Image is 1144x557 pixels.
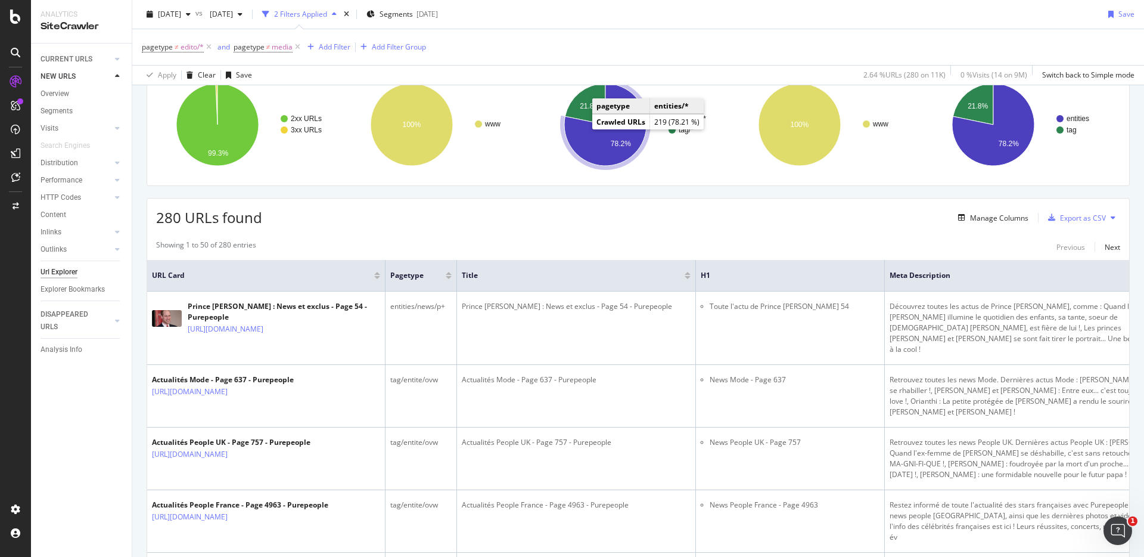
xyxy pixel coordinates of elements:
[156,73,343,177] svg: A chart.
[152,437,310,448] div: Actualités People UK - Page 757 - Purepeople
[41,243,111,256] a: Outlinks
[592,98,650,114] td: pagetype
[257,5,341,24] button: 2 Filters Applied
[208,149,228,157] text: 99.3%
[462,270,667,281] span: Title
[1060,213,1106,223] div: Export as CSV
[1103,5,1134,24] button: Save
[205,9,233,19] span: 2025 Sep. 16th
[41,70,76,83] div: NEW URLS
[679,126,694,134] text: tag/*
[462,375,691,385] div: Actualités Mode - Page 637 - Purepeople
[1105,240,1120,254] button: Next
[41,140,102,152] a: Search Engines
[41,266,77,278] div: Url Explorer
[188,323,263,335] a: [URL][DOMAIN_NAME]
[152,375,294,385] div: Actualités Mode - Page 637 - Purepeople
[341,8,352,20] div: times
[41,226,61,239] div: Inlinks
[41,105,73,117] div: Segments
[205,5,247,24] button: [DATE]
[142,66,176,85] button: Apply
[41,308,111,333] a: DISAPPEARED URLS
[484,120,500,128] text: www
[158,70,176,80] div: Apply
[580,102,600,110] text: 21.8%
[41,344,82,356] div: Analysis Info
[41,157,111,169] a: Distribution
[41,88,123,100] a: Overview
[350,73,537,177] svg: A chart.
[236,70,252,80] div: Save
[152,270,371,281] span: URL Card
[650,98,704,114] td: entities/*
[41,88,69,100] div: Overview
[291,115,322,123] text: 2xx URLs
[41,209,66,221] div: Content
[362,5,443,24] button: Segments[DATE]
[41,140,90,152] div: Search Engines
[356,40,426,54] button: Add Filter Group
[390,301,452,312] div: entities/news/p+
[272,39,293,55] span: media
[390,500,452,510] div: tag/entite/ovw
[41,226,111,239] a: Inlinks
[1043,208,1106,227] button: Export as CSV
[152,511,228,523] a: [URL][DOMAIN_NAME]
[650,115,704,130] td: 219 (78.21 %)
[41,157,78,169] div: Distribution
[41,53,111,66] a: CURRENT URLS
[1037,66,1134,85] button: Switch back to Simple mode
[41,266,123,278] a: Url Explorer
[611,140,631,148] text: 78.2%
[41,105,123,117] a: Segments
[41,20,122,33] div: SiteCrawler
[142,42,173,52] span: pagetype
[175,42,179,52] span: ≠
[402,120,421,129] text: 100%
[41,283,105,296] div: Explorer Bookmarks
[303,40,350,54] button: Add Filter
[41,308,101,333] div: DISAPPEARED URLS
[390,375,452,385] div: tag/entite/ovw
[738,73,925,177] svg: A chart.
[1042,70,1134,80] div: Switch back to Simple mode
[390,437,452,448] div: tag/entite/ovw
[41,243,67,256] div: Outlinks
[41,344,123,356] a: Analysis Info
[462,500,691,510] div: Actualités People France - Page 4963 - Purepeople
[1128,516,1137,526] span: 1
[41,191,81,204] div: HTTP Codes
[710,500,879,510] li: News People France - Page 4963
[195,8,205,18] span: vs
[152,310,182,327] img: main image
[872,120,888,128] text: www
[266,42,271,52] span: ≠
[701,270,862,281] span: H1
[41,53,92,66] div: CURRENT URLS
[156,240,256,254] div: Showing 1 to 50 of 280 entries
[1118,9,1134,19] div: Save
[319,42,350,52] div: Add Filter
[970,213,1028,223] div: Manage Columns
[41,122,58,135] div: Visits
[274,9,327,19] div: 2 Filters Applied
[863,70,946,80] div: 2.64 % URLs ( 280 on 11K )
[953,211,1028,225] button: Manage Columns
[41,174,82,187] div: Performance
[182,66,216,85] button: Clear
[932,73,1118,177] svg: A chart.
[214,41,234,52] button: and
[544,73,730,177] svg: A chart.
[188,301,380,323] div: Prince [PERSON_NAME] : News et exclus - Page 54 - Purepeople
[416,9,438,19] div: [DATE]
[960,70,1027,80] div: 0 % Visits ( 14 on 9M )
[181,39,204,55] span: edito/*
[462,301,691,312] div: Prince [PERSON_NAME] : News et exclus - Page 54 - Purepeople
[221,66,252,85] button: Save
[158,9,181,19] span: 2025 Oct. 1st
[462,437,691,448] div: Actualités People UK - Page 757 - Purepeople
